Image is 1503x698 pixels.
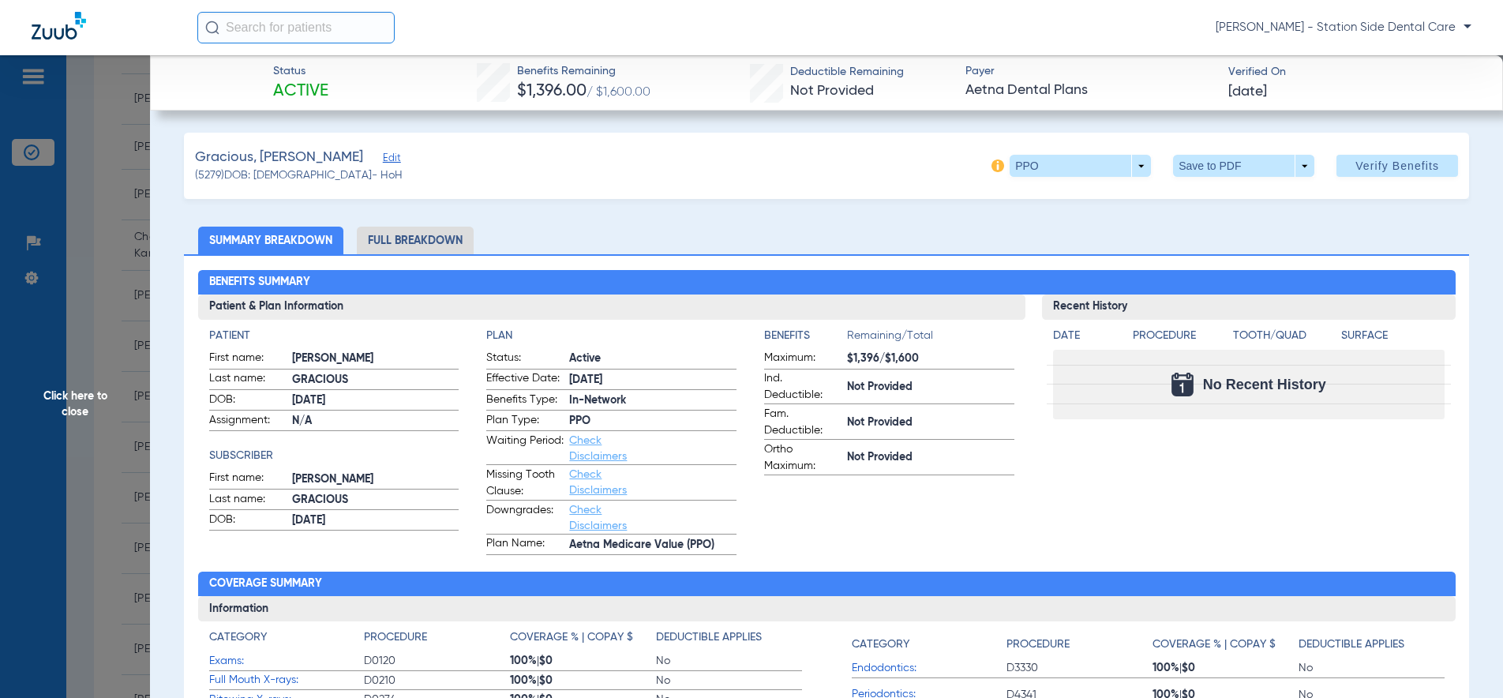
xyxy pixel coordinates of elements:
span: Benefits Type: [486,392,564,411]
span: Status [273,63,328,80]
span: GRACIOUS [292,372,459,388]
span: D0210 [364,673,510,689]
h4: Procedure [364,629,427,646]
span: | [1179,662,1182,674]
span: First name: [209,350,287,369]
span: (5279) DOB: [DEMOGRAPHIC_DATA] - HoH [195,167,403,184]
span: [DATE] [292,392,459,409]
app-breakdown-title: Deductible Applies [656,629,802,651]
h4: Surface [1341,328,1444,344]
span: Plan Name: [486,535,564,554]
h4: Category [852,636,909,653]
span: No [656,673,802,689]
span: 100% $0 [510,673,656,689]
h4: Category [209,629,267,646]
app-breakdown-title: Procedure [1006,629,1153,659]
span: GRACIOUS [292,492,459,508]
span: [DATE] [292,512,459,529]
span: D0120 [364,653,510,669]
h4: Procedure [1006,636,1070,653]
span: Not Provided [847,415,1014,431]
img: Search Icon [205,21,219,35]
img: info-icon [991,159,1004,172]
span: No [656,653,802,669]
app-breakdown-title: Benefits [764,328,847,350]
h4: Tooth/Quad [1233,328,1336,344]
h3: Patient & Plan Information [198,295,1025,320]
span: $1,396.00 [517,83,587,99]
h4: Date [1053,328,1119,344]
span: Not Provided [847,379,1014,396]
app-breakdown-title: Deductible Applies [1299,629,1445,659]
h4: Patient [209,328,459,344]
h4: Procedure [1133,328,1228,344]
span: 100% $0 [510,653,656,669]
span: Aetna Dental Plans [965,81,1215,100]
img: Calendar [1171,373,1194,396]
input: Search for patients [197,12,395,43]
span: Full Mouth X-rays: [209,672,364,689]
span: Waiting Period: [486,433,564,464]
h2: Coverage Summary [198,572,1456,597]
span: Maximum: [764,350,841,369]
span: Fam. Deductible: [764,406,841,439]
app-breakdown-title: Category [209,629,364,651]
button: Verify Benefits [1336,155,1458,177]
span: 100% $0 [1153,660,1299,676]
span: | [537,675,539,686]
span: N/A [292,413,459,430]
li: Full Breakdown [357,227,474,254]
app-breakdown-title: Coverage % | Copay $ [510,629,656,651]
span: Missing Tooth Clause: [486,467,564,500]
span: Assignment: [209,412,287,431]
span: DOB: [209,512,287,531]
span: Gracious, [PERSON_NAME] [195,148,363,167]
a: Check Disclaimers [569,469,627,496]
span: / $1,600.00 [587,86,650,99]
span: Ortho Maximum: [764,441,841,475]
span: [PERSON_NAME] [292,351,459,367]
span: Edit [383,152,397,167]
app-breakdown-title: Procedure [1133,328,1228,350]
button: PPO [1010,155,1151,177]
span: Deductible Remaining [790,64,904,81]
span: Remaining/Total [847,328,1014,350]
span: Active [273,81,328,103]
span: Endodontics: [852,660,1006,677]
span: Verify Benefits [1355,159,1439,172]
span: [PERSON_NAME] [292,471,459,488]
h4: Benefits [764,328,847,344]
h4: Deductible Applies [656,629,762,646]
span: Last name: [209,370,287,389]
h3: Information [198,596,1456,621]
span: Effective Date: [486,370,564,389]
span: Ind. Deductible: [764,370,841,403]
span: | [537,655,539,666]
span: Not Provided [847,449,1014,466]
app-breakdown-title: Coverage % | Copay $ [1153,629,1299,659]
h2: Benefits Summary [198,270,1456,295]
span: DOB: [209,392,287,411]
span: [PERSON_NAME] - Station Side Dental Care [1216,20,1471,36]
span: PPO [569,413,737,430]
span: [DATE] [569,372,737,388]
h3: Recent History [1042,295,1456,320]
li: Summary Breakdown [198,227,343,254]
h4: Coverage % | Copay $ [510,629,633,646]
app-breakdown-title: Procedure [364,629,510,651]
span: Aetna Medicare Value (PPO) [569,537,737,554]
span: [DATE] [1228,82,1267,102]
h4: Subscriber [209,448,459,464]
app-breakdown-title: Plan [486,328,737,344]
span: D3330 [1006,660,1153,676]
span: Exams: [209,653,364,670]
span: Verified On [1228,64,1478,81]
span: Downgrades: [486,502,564,534]
h4: Coverage % | Copay $ [1153,636,1276,653]
span: $1,396/$1,600 [847,351,1014,367]
a: Check Disclaimers [569,435,627,462]
app-breakdown-title: Date [1053,328,1119,350]
a: Check Disclaimers [569,505,627,531]
app-breakdown-title: Tooth/Quad [1233,328,1336,350]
